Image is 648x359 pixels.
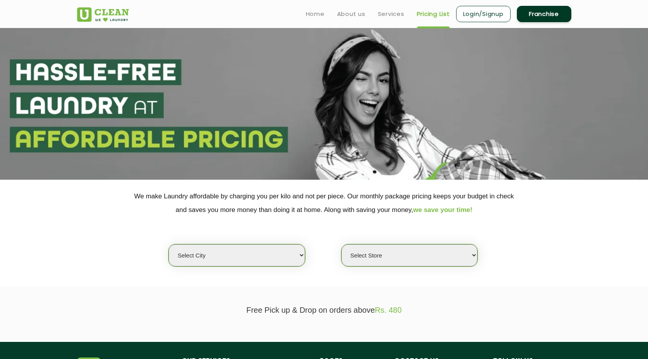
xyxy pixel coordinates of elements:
a: Home [306,9,325,19]
a: Services [378,9,404,19]
img: UClean Laundry and Dry Cleaning [77,7,129,22]
a: Login/Signup [456,6,511,22]
p: Free Pick up & Drop on orders above [77,306,571,315]
a: Franchise [517,6,571,22]
a: About us [337,9,365,19]
span: Rs. 480 [375,306,402,314]
p: We make Laundry affordable by charging you per kilo and not per piece. Our monthly package pricin... [77,189,571,217]
a: Pricing List [417,9,450,19]
span: we save your time! [413,206,472,214]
